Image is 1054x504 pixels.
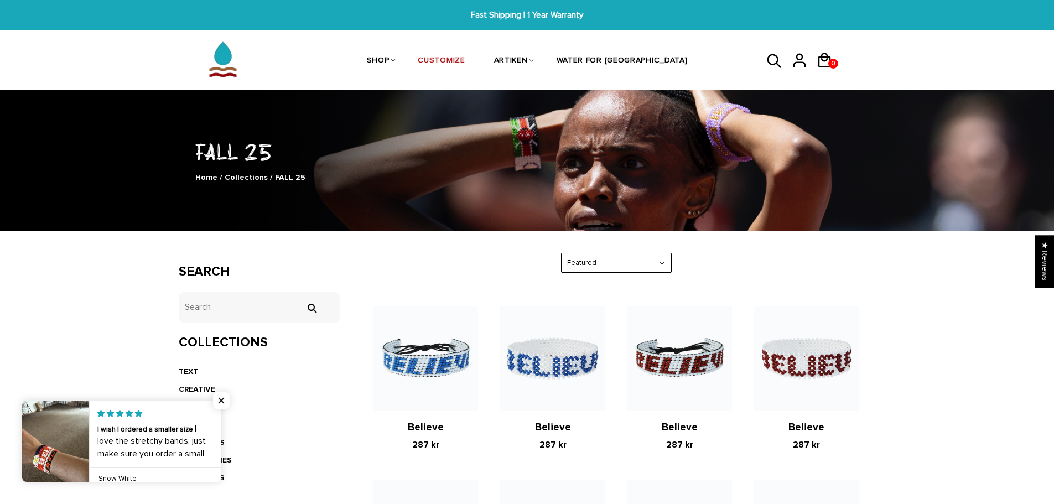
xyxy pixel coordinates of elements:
[179,385,215,394] a: CREATIVE
[213,392,230,409] span: Close popup widget
[816,72,841,74] a: 0
[494,32,528,91] a: ARTIKEN
[418,32,465,91] a: CUSTOMIZE
[275,173,305,182] span: FALL 25
[408,421,444,434] a: Believe
[179,335,341,351] h3: Collections
[662,421,698,434] a: Believe
[179,137,876,166] h1: FALL 25
[666,439,693,450] span: 287 kr
[793,439,820,450] span: 287 kr
[270,173,273,182] span: /
[557,32,688,91] a: WATER FOR [GEOGRAPHIC_DATA]
[829,56,838,71] span: 0
[367,32,390,91] a: SHOP
[323,9,731,22] span: Fast Shipping | 1 Year Warranty
[179,367,198,376] a: TEXT
[535,421,571,434] a: Believe
[300,303,323,313] input: Search
[220,173,222,182] span: /
[412,439,439,450] span: 287 kr
[539,439,567,450] span: 287 kr
[179,292,341,323] input: Search
[788,421,824,434] a: Believe
[179,264,341,280] h3: Search
[1035,235,1054,288] div: Click to open Judge.me floating reviews tab
[225,173,268,182] a: Collections
[195,173,217,182] a: Home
